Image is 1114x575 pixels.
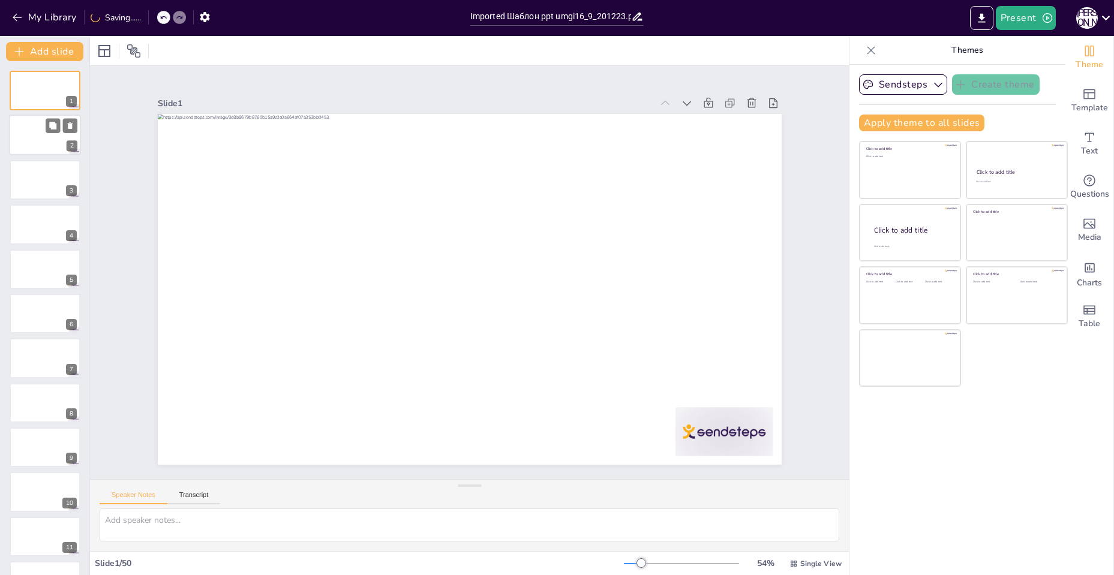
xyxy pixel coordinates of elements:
[66,230,77,241] div: 4
[973,272,1059,276] div: Click to add title
[63,119,77,133] button: Delete Slide
[167,491,221,504] button: Transcript
[1065,252,1113,295] div: Add charts and graphs
[66,364,77,375] div: 7
[10,71,80,110] div: 1
[127,44,141,58] span: Position
[10,249,80,289] div: 5
[91,12,141,23] div: Saving......
[1076,6,1098,30] button: І [PERSON_NAME]
[874,245,950,248] div: Click to add body
[925,281,952,284] div: Click to add text
[9,8,82,27] button: My Library
[95,558,624,569] div: Slide 1 / 50
[62,542,77,553] div: 11
[10,204,80,244] div: 4
[881,36,1053,65] p: Themes
[866,281,893,284] div: Click to add text
[10,428,80,467] div: 9
[10,383,80,423] div: 8
[973,209,1059,214] div: Click to add title
[859,115,984,131] button: Apply theme to all slides
[896,281,923,284] div: Click to add text
[866,272,952,276] div: Click to add title
[10,338,80,378] div: 7
[751,558,780,569] div: 54 %
[62,498,77,508] div: 10
[970,6,993,30] button: Export to PowerPoint
[866,155,952,158] div: Click to add text
[66,319,77,330] div: 6
[874,225,951,235] div: Click to add title
[1020,281,1058,284] div: Click to add text
[973,281,1011,284] div: Click to add text
[66,96,77,107] div: 1
[1081,144,1098,158] span: Text
[10,472,80,511] div: 10
[1079,317,1100,330] span: Table
[66,453,77,463] div: 9
[46,119,60,133] button: Duplicate Slide
[1065,122,1113,165] div: Add text boxes
[1071,101,1108,115] span: Template
[976,180,1056,183] div: Click to add text
[996,6,1056,30] button: Present
[10,160,80,200] div: 3
[9,115,81,156] div: 2
[977,168,1056,176] div: Click to add title
[6,42,83,61] button: Add slide
[10,517,80,556] div: 11
[1076,58,1103,71] span: Theme
[1065,165,1113,209] div: Get real-time input from your audience
[859,74,947,95] button: Sendsteps
[67,141,77,152] div: 2
[1065,79,1113,122] div: Add ready made slides
[1065,295,1113,338] div: Add a table
[1078,231,1101,244] span: Media
[1070,188,1109,201] span: Questions
[952,74,1040,95] button: Create theme
[95,41,114,61] div: Layout
[10,294,80,333] div: 6
[866,146,952,151] div: Click to add title
[1065,209,1113,252] div: Add images, graphics, shapes or video
[100,491,167,504] button: Speaker Notes
[470,8,632,25] input: Insert title
[66,185,77,196] div: 3
[800,559,842,568] span: Single View
[66,408,77,419] div: 8
[1076,7,1098,29] div: І [PERSON_NAME]
[66,275,77,285] div: 5
[1077,276,1102,290] span: Charts
[1065,36,1113,79] div: Change the overall theme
